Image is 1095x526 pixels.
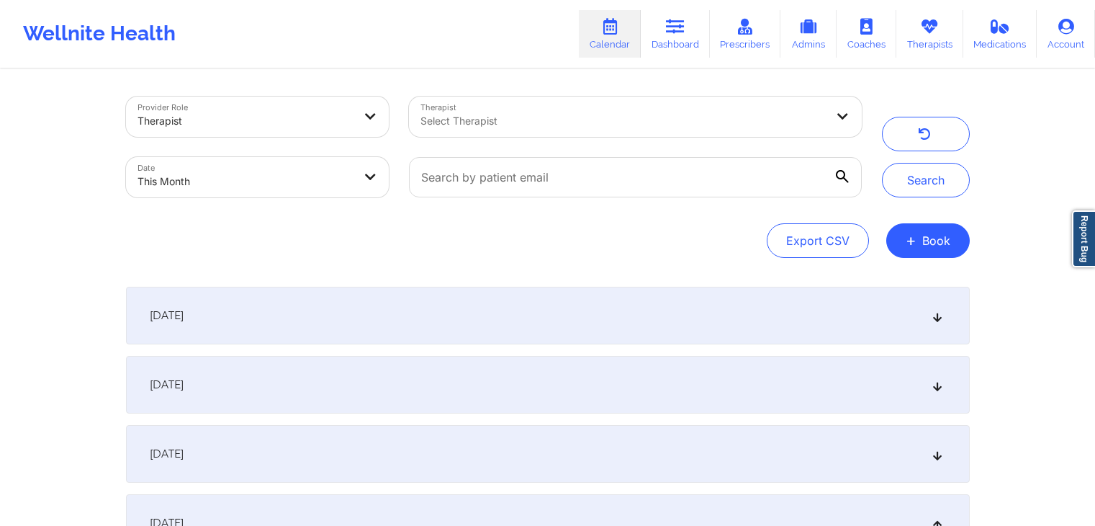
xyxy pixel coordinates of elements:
[1037,10,1095,58] a: Account
[780,10,837,58] a: Admins
[579,10,641,58] a: Calendar
[710,10,781,58] a: Prescribers
[150,447,184,461] span: [DATE]
[767,223,869,258] button: Export CSV
[896,10,963,58] a: Therapists
[886,223,970,258] button: +Book
[837,10,896,58] a: Coaches
[409,157,861,197] input: Search by patient email
[1072,210,1095,267] a: Report Bug
[150,308,184,323] span: [DATE]
[138,105,353,137] div: Therapist
[963,10,1037,58] a: Medications
[906,236,916,244] span: +
[150,378,184,392] span: [DATE]
[882,163,970,197] button: Search
[138,166,353,197] div: This Month
[641,10,710,58] a: Dashboard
